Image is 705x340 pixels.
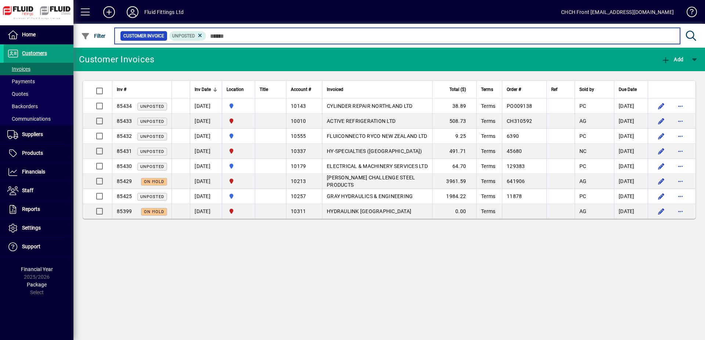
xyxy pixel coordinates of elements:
span: PC [579,103,586,109]
div: Inv # [117,85,167,94]
td: [DATE] [614,189,648,204]
div: Sold by [579,85,610,94]
span: On hold [144,179,164,184]
span: Order # [507,85,521,94]
button: More options [675,115,686,127]
span: Ref [551,85,557,94]
span: PC [579,133,586,139]
span: 641906 [507,178,525,184]
div: Account # [291,85,318,94]
button: Edit [655,115,667,127]
a: Settings [4,219,73,237]
div: Order # [507,85,542,94]
button: Edit [655,160,667,172]
span: 85425 [117,193,132,199]
span: CYLINDER REPAIR NORTHLAND LTD [327,103,412,109]
span: PC [579,193,586,199]
span: 10179 [291,163,306,169]
span: FLUID FITTINGS CHRISTCHURCH [227,207,250,215]
div: Fluid Fittings Ltd [144,6,184,18]
div: Ref [551,85,570,94]
a: Support [4,238,73,256]
span: Terms [481,178,495,184]
span: 10311 [291,208,306,214]
span: AUCKLAND [227,132,250,140]
button: Add [659,53,685,66]
div: CHCH Front [EMAIL_ADDRESS][DOMAIN_NAME] [561,6,674,18]
span: FLUID FITTINGS CHRISTCHURCH [227,147,250,155]
td: [DATE] [190,144,222,159]
td: [DATE] [614,204,648,219]
span: Inv # [117,85,126,94]
button: More options [675,190,686,202]
td: 38.89 [432,99,476,114]
span: Customers [22,50,47,56]
span: 85431 [117,148,132,154]
span: Terms [481,163,495,169]
span: Payments [7,78,35,84]
td: [DATE] [190,174,222,189]
span: On hold [144,209,164,214]
span: 85430 [117,163,132,169]
span: Reports [22,206,40,212]
button: More options [675,160,686,172]
div: Location [227,85,250,94]
td: 3961.59 [432,174,476,189]
td: 0.00 [432,204,476,219]
a: Products [4,144,73,162]
span: Terms [481,208,495,214]
button: More options [675,100,686,112]
span: 85432 [117,133,132,139]
span: Staff [22,187,33,193]
span: Unposted [140,104,164,109]
a: Home [4,26,73,44]
td: 64.70 [432,159,476,174]
span: Support [22,244,40,249]
span: HYDRAULINK [GEOGRAPHIC_DATA] [327,208,411,214]
span: NC [579,148,587,154]
span: Financial Year [21,266,53,272]
span: Terms [481,118,495,124]
span: Backorders [7,103,38,109]
span: Unposted [140,119,164,124]
span: GRAY HYDRAULICS & ENGINEERING [327,193,413,199]
button: More options [675,130,686,142]
span: Products [22,150,43,156]
span: 85434 [117,103,132,109]
span: PC [579,163,586,169]
a: Backorders [4,100,73,113]
span: Terms [481,133,495,139]
span: Unposted [140,164,164,169]
a: Suppliers [4,125,73,144]
span: 10143 [291,103,306,109]
div: Total ($) [437,85,473,94]
a: Payments [4,75,73,88]
button: Edit [655,130,667,142]
td: [DATE] [190,189,222,204]
div: Invoiced [327,85,428,94]
span: Financials [22,169,45,175]
span: Add [661,56,683,62]
span: Terms [481,148,495,154]
div: Customer Invoices [79,54,154,65]
span: Location [227,85,244,94]
button: Add [97,6,121,19]
button: Edit [655,175,667,187]
a: Financials [4,163,73,181]
span: Filter [81,33,106,39]
span: ELECTRICAL & MACHINERY SERVICES LTD [327,163,428,169]
span: Account # [291,85,311,94]
td: [DATE] [614,129,648,144]
mat-chip: Customer Invoice Status: Unposted [169,31,206,41]
a: Staff [4,182,73,200]
span: Sold by [579,85,594,94]
span: 10010 [291,118,306,124]
span: Terms [481,193,495,199]
span: 45680 [507,148,522,154]
span: HY-SPECIALTIES ([GEOGRAPHIC_DATA]) [327,148,422,154]
span: AUCKLAND [227,162,250,170]
span: Package [27,282,47,288]
button: More options [675,205,686,217]
td: [DATE] [614,144,648,159]
td: 9.25 [432,129,476,144]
